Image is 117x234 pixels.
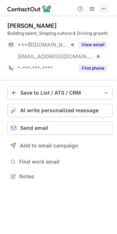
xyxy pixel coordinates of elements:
[7,86,113,99] button: save-profile-one-click
[78,65,107,72] button: Reveal Button
[20,143,78,149] span: Add to email campaign
[20,107,99,113] span: AI write personalized message
[7,30,113,37] div: Building talent, Shaping culture & Driving growth
[7,104,113,117] button: AI write personalized message
[78,41,107,48] button: Reveal Button
[7,171,113,182] button: Notes
[20,125,48,131] span: Send email
[7,4,52,13] img: ContactOut v5.3.10
[18,53,94,60] span: [EMAIL_ADDRESS][DOMAIN_NAME]
[19,158,110,165] span: Find work email
[7,157,113,167] button: Find work email
[18,41,68,48] span: ***@[DOMAIN_NAME]
[7,139,113,152] button: Add to email campaign
[19,173,110,180] span: Notes
[7,121,113,135] button: Send email
[20,90,100,96] div: Save to List / ATS / CRM
[7,22,57,29] div: [PERSON_NAME]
